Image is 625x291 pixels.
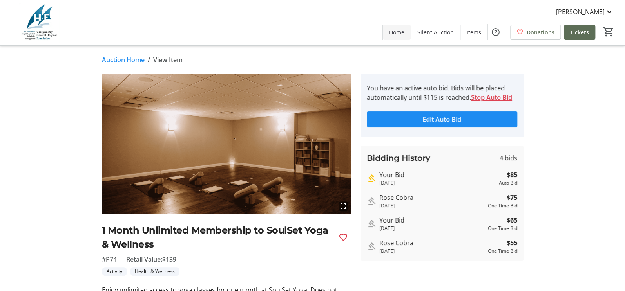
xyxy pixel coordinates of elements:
span: 4 bids [500,153,517,163]
span: Silent Auction [417,28,454,36]
tr-label-badge: Activity [102,267,127,276]
mat-icon: Outbid [367,242,376,251]
span: / [148,55,150,65]
div: Auto Bid [499,180,517,187]
span: View Item [153,55,183,65]
span: Tickets [570,28,589,36]
mat-icon: Outbid [367,196,376,206]
div: Rose Cobra [379,193,485,202]
span: Donations [527,28,554,36]
div: One Time Bid [488,202,517,209]
div: [DATE] [379,248,485,255]
a: Auction Home [102,55,145,65]
button: Favourite [335,230,351,245]
button: Cart [601,25,616,39]
div: [DATE] [379,202,485,209]
div: Your Bid [379,216,485,225]
h3: Bidding History [367,152,430,164]
button: Stop Auto Bid [471,93,512,102]
span: #P74 [102,255,117,264]
strong: $85 [507,170,517,180]
button: Help [488,24,504,40]
a: Home [383,25,411,40]
a: Tickets [564,25,595,40]
strong: $65 [507,216,517,225]
span: Edit Auto Bid [422,115,461,124]
button: [PERSON_NAME] [550,5,620,18]
div: One Time Bid [488,248,517,255]
img: Georgian Bay General Hospital Foundation's Logo [5,3,74,42]
a: Items [460,25,487,40]
span: Items [467,28,481,36]
mat-icon: Highest bid [367,174,376,183]
tr-label-badge: Health & Wellness [130,267,179,276]
div: Rose Cobra [379,238,485,248]
h2: 1 Month Unlimited Membership to SoulSet Yoga & Wellness [102,223,332,251]
span: Retail Value: $139 [126,255,176,264]
mat-icon: Outbid [367,219,376,228]
a: Donations [510,25,561,40]
span: Home [389,28,404,36]
mat-icon: fullscreen [339,201,348,211]
a: Silent Auction [411,25,460,40]
div: Your Bid [379,170,496,180]
div: [DATE] [379,180,496,187]
div: One Time Bid [488,225,517,232]
div: [DATE] [379,225,485,232]
span: [PERSON_NAME] [556,7,605,16]
button: Edit Auto Bid [367,111,517,127]
img: Image [102,74,351,214]
strong: $75 [507,193,517,202]
strong: $55 [507,238,517,248]
div: You have an active auto bid. Bids will be placed automatically until $115 is reached. [367,83,517,102]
